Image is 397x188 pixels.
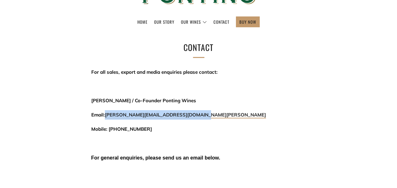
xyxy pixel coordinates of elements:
[181,17,207,27] a: Our Wines
[91,112,266,118] span: Email:
[214,17,229,27] a: Contact
[94,41,303,54] h1: Contact
[105,112,266,118] a: [PERSON_NAME][EMAIL_ADDRESS][DOMAIN_NAME][PERSON_NAME]
[91,69,218,75] span: For all sales, export and media enquiries please contact:
[154,17,174,27] a: Our Story
[239,17,256,27] a: BUY NOW
[91,155,220,160] span: For general enquiries, please send us an email below.
[91,97,196,103] span: [PERSON_NAME] / Co-Founder Ponting Wines
[91,126,152,132] span: Mobile: [PHONE_NUMBER]
[137,17,147,27] a: Home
